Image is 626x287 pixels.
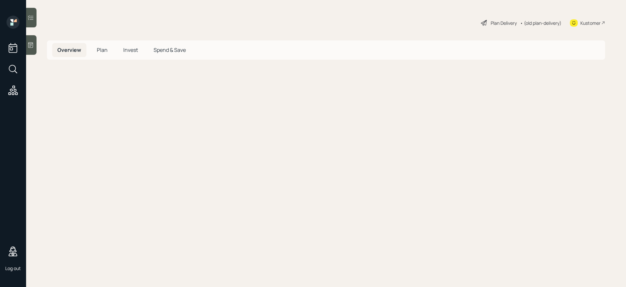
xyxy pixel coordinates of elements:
[5,265,21,271] div: Log out
[580,20,601,26] div: Kustomer
[520,20,561,26] div: • (old plan-delivery)
[57,46,81,53] span: Overview
[154,46,186,53] span: Spend & Save
[123,46,138,53] span: Invest
[97,46,108,53] span: Plan
[491,20,517,26] div: Plan Delivery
